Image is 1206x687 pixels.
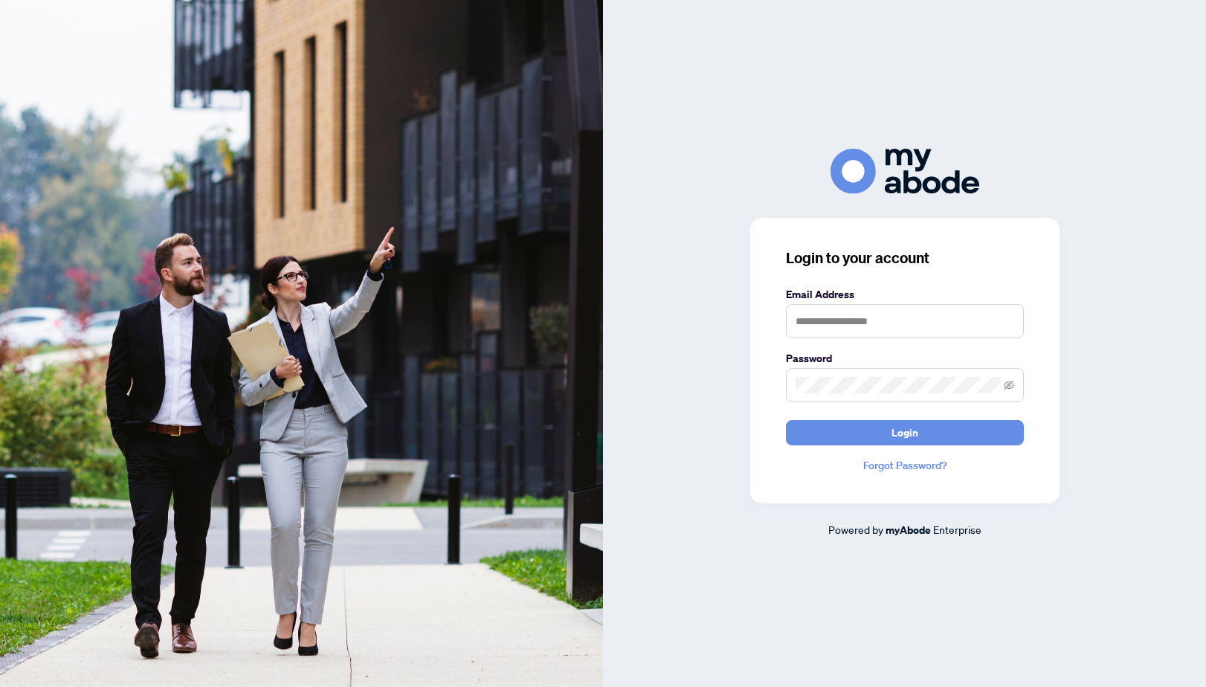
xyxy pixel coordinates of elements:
a: myAbode [886,522,931,538]
span: Powered by [828,523,883,536]
h3: Login to your account [786,248,1024,268]
button: Login [786,420,1024,445]
span: Login [891,421,918,445]
span: Enterprise [933,523,981,536]
span: eye-invisible [1004,380,1014,390]
img: ma-logo [831,149,979,194]
label: Password [786,350,1024,367]
label: Email Address [786,286,1024,303]
a: Forgot Password? [786,457,1024,474]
